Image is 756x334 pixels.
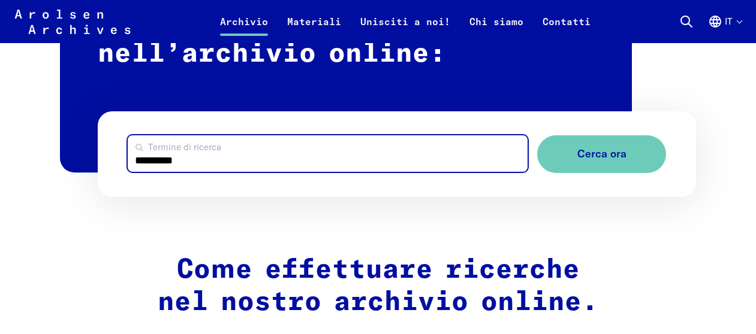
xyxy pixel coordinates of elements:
[351,14,460,43] a: Unisciti a noi!
[210,7,600,36] nav: Primaria
[708,14,742,43] button: Italiano, selezione lingua
[577,148,627,160] span: Cerca ora
[460,14,533,43] a: Chi siamo
[533,14,600,43] a: Contatti
[278,14,351,43] a: Materiali
[125,254,632,319] h2: Come effettuare ricerche nel nostro archivio online.
[210,14,278,43] a: Archivio
[537,135,666,173] button: Cerca ora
